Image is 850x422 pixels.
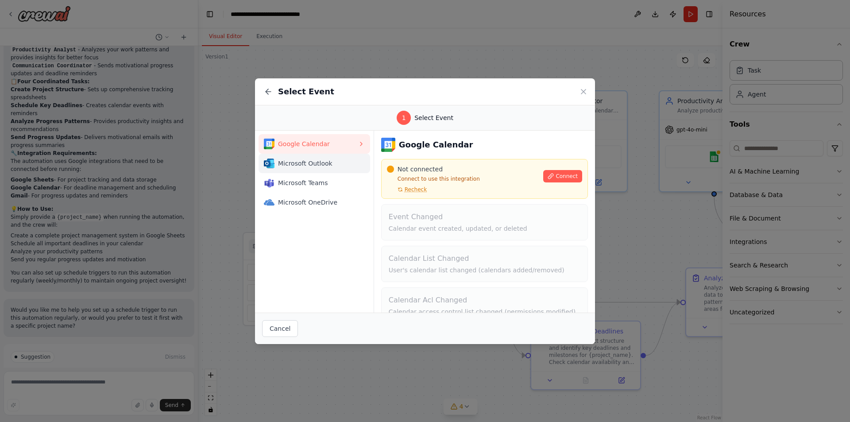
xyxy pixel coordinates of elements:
[278,159,358,168] span: Microsoft Outlook
[414,113,453,122] span: Select Event
[259,154,370,173] button: Microsoft OutlookMicrosoft Outlook
[389,266,580,275] p: User's calendar list changed (calendars added/removed)
[259,134,370,154] button: Google CalendarGoogle Calendar
[278,198,358,207] span: Microsoft OneDrive
[389,212,580,222] h4: Event Changed
[397,111,411,125] div: 1
[259,173,370,193] button: Microsoft TeamsMicrosoft Teams
[381,246,588,282] button: Calendar List ChangedUser's calendar list changed (calendars added/removed)
[381,138,395,152] img: Google Calendar
[399,139,473,151] h3: Google Calendar
[389,307,580,316] p: Calendar access control list changed (permissions modified)
[278,139,358,148] span: Google Calendar
[278,178,358,187] span: Microsoft Teams
[405,186,427,193] span: Recheck
[389,295,580,306] h4: Calendar Acl Changed
[381,287,588,324] button: Calendar Acl ChangedCalendar access control list changed (permissions modified)
[387,186,427,193] button: Recheck
[278,85,334,98] h2: Select Event
[556,173,578,180] span: Connect
[387,175,538,182] p: Connect to use this integration
[381,204,588,240] button: Event ChangedCalendar event created, updated, or deleted
[262,320,298,337] button: Cancel
[264,139,274,149] img: Google Calendar
[264,178,274,188] img: Microsoft Teams
[259,193,370,212] button: Microsoft OneDriveMicrosoft OneDrive
[398,165,443,174] span: Not connected
[389,224,580,233] p: Calendar event created, updated, or deleted
[264,197,274,208] img: Microsoft OneDrive
[389,253,580,264] h4: Calendar List Changed
[264,158,274,169] img: Microsoft Outlook
[543,170,582,182] button: Connect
